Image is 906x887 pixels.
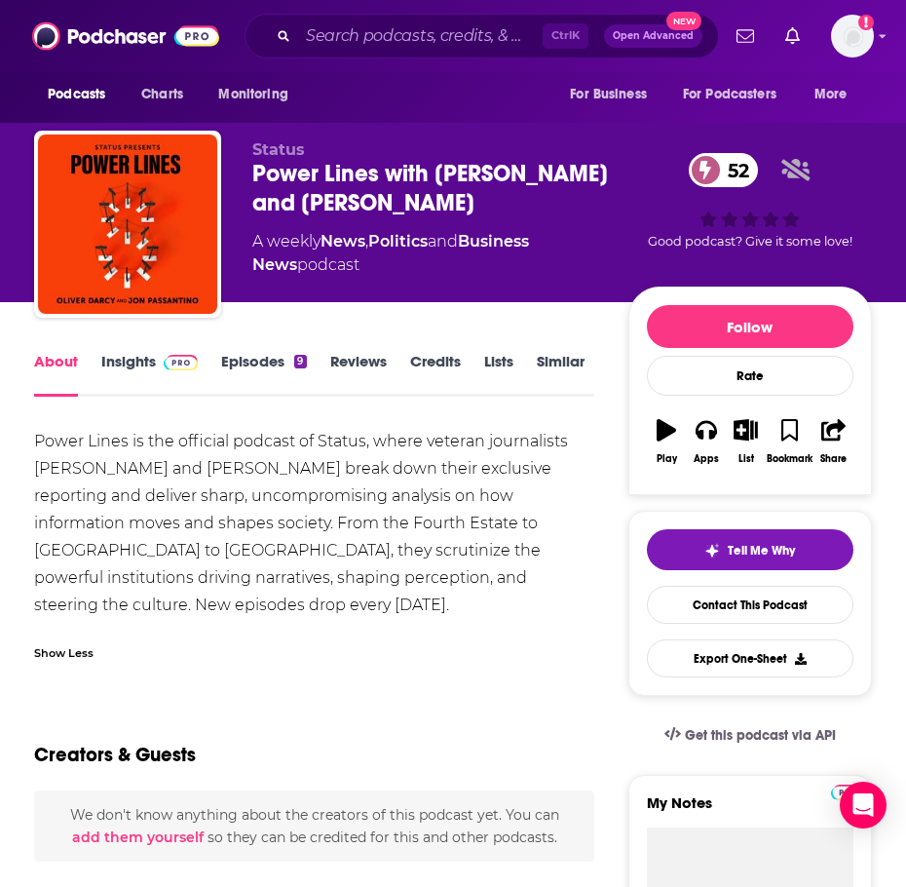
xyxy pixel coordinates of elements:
[766,406,813,477] button: Bookmark
[101,352,198,397] a: InsightsPodchaser Pro
[647,586,853,624] a: Contact This Podcast
[294,355,306,368] div: 9
[164,355,198,370] img: Podchaser Pro
[34,76,131,113] button: open menu
[484,352,513,397] a: Lists
[814,81,848,108] span: More
[365,232,368,251] span: ,
[34,743,196,767] h2: Creators & Guests
[840,782,887,829] div: Open Intercom Messenger
[32,18,219,55] img: Podchaser - Follow, Share and Rate Podcasts
[831,15,874,58] button: Show profile menu
[831,15,874,58] span: Logged in as LoriBecker
[298,20,543,52] input: Search podcasts, credits, & more...
[38,135,217,314] img: Power Lines with Oliver Darcy and Jon Passantino
[428,232,458,251] span: and
[728,543,795,559] span: Tell Me Why
[738,453,754,465] div: List
[252,230,628,277] div: A weekly podcast
[221,352,306,397] a: Episodes9
[34,352,78,397] a: About
[689,153,759,187] a: 52
[685,727,836,744] span: Get this podcast via API
[687,406,727,477] button: Apps
[48,81,105,108] span: Podcasts
[694,453,719,465] div: Apps
[570,81,647,108] span: For Business
[70,806,559,845] span: We don't know anything about the creators of this podcast yet . You can so they can be credited f...
[777,19,808,53] a: Show notifications dropdown
[368,232,428,251] a: Politics
[537,352,585,397] a: Similar
[666,12,701,30] span: New
[321,232,365,251] a: News
[708,153,759,187] span: 52
[858,15,874,30] svg: Add a profile image
[604,24,702,48] button: Open AdvancedNew
[729,19,762,53] a: Show notifications dropdown
[252,140,305,159] span: Status
[647,305,853,348] button: Follow
[245,14,719,58] div: Search podcasts, credits, & more...
[647,406,687,477] button: Play
[218,81,287,108] span: Monitoring
[647,529,853,570] button: tell me why sparkleTell Me Why
[704,543,720,559] img: tell me why sparkle
[649,712,851,759] a: Get this podcast via API
[252,232,529,274] a: Business News
[726,406,766,477] button: List
[657,453,677,465] div: Play
[831,782,865,800] a: Pro website
[767,453,812,465] div: Bookmark
[628,140,872,261] div: 52Good podcast? Give it some love!
[801,76,872,113] button: open menu
[141,81,183,108] span: Charts
[647,356,853,396] div: Rate
[129,76,195,113] a: Charts
[670,76,805,113] button: open menu
[647,639,853,677] button: Export One-Sheet
[820,453,847,465] div: Share
[556,76,671,113] button: open menu
[613,31,694,41] span: Open Advanced
[410,352,461,397] a: Credits
[330,352,387,397] a: Reviews
[683,81,776,108] span: For Podcasters
[72,829,204,845] button: add them yourself
[34,428,594,619] div: Power Lines is the official podcast of Status, where veteran journalists [PERSON_NAME] and [PERSO...
[647,793,853,828] label: My Notes
[205,76,313,113] button: open menu
[648,234,852,249] span: Good podcast? Give it some love!
[831,785,865,800] img: Podchaser Pro
[831,15,874,58] img: User Profile
[813,406,853,477] button: Share
[543,23,588,49] span: Ctrl K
